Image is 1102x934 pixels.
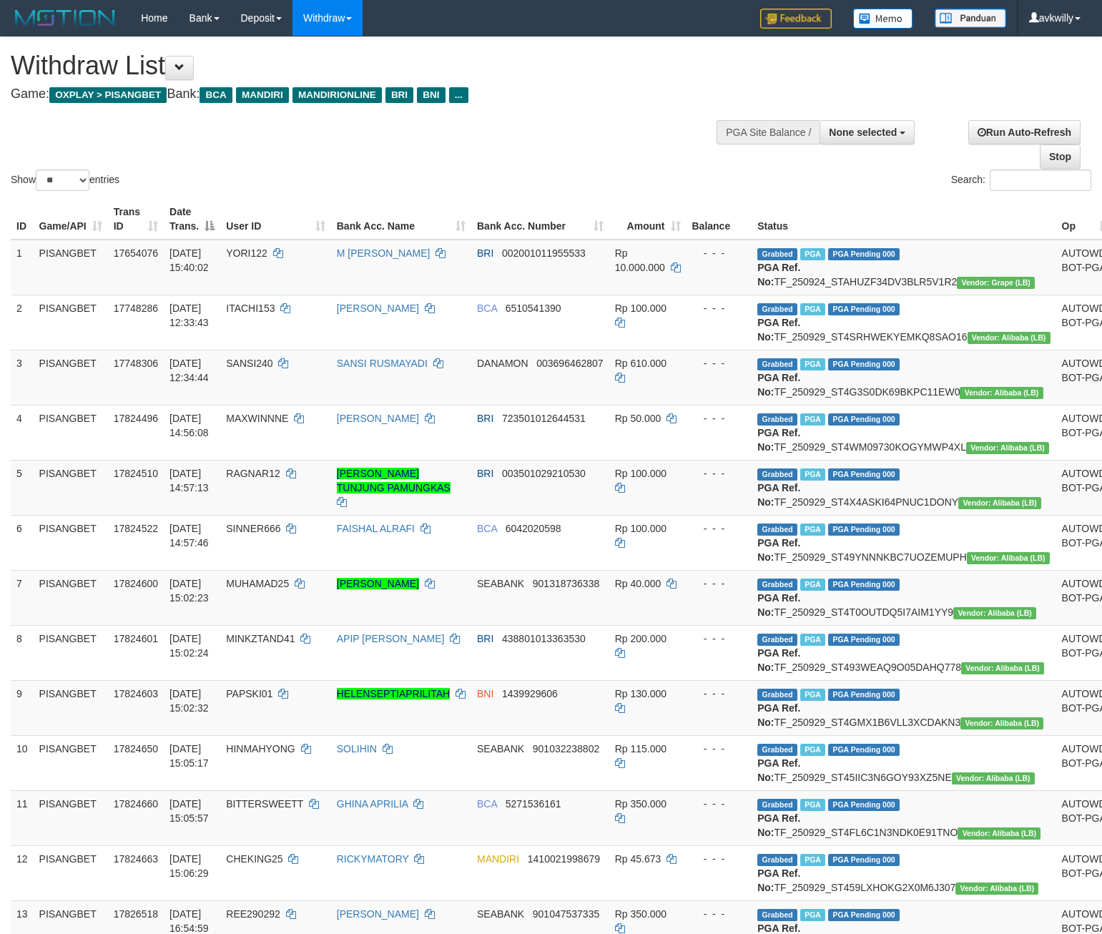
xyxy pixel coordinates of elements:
[800,413,825,426] span: Marked by avksona
[502,413,586,424] span: Copy 723501012644531 to clipboard
[828,909,900,921] span: PGA Pending
[417,87,445,103] span: BNI
[615,798,666,810] span: Rp 350.000
[226,413,288,424] span: MAXWINNNE
[752,199,1056,240] th: Status
[477,523,497,534] span: BCA
[752,350,1056,405] td: TF_250929_ST4G3S0DK69BKPC11EW0
[828,579,900,591] span: PGA Pending
[236,87,289,103] span: MANDIRI
[506,798,561,810] span: Copy 5271536161 to clipboard
[692,301,747,315] div: - - -
[757,702,800,728] b: PGA Ref. No:
[757,867,800,893] b: PGA Ref. No:
[757,579,797,591] span: Grabbed
[477,798,497,810] span: BCA
[337,303,419,314] a: [PERSON_NAME]
[200,87,232,103] span: BCA
[502,468,586,479] span: Copy 003501029210530 to clipboard
[114,413,158,424] span: 17824496
[952,772,1035,785] span: Vendor URL: https://dashboard.q2checkout.com/secure
[820,120,915,144] button: None selected
[114,303,158,314] span: 17748286
[752,790,1056,845] td: TF_250929_ST4FL6C1N3NDK0E91TNO
[169,908,209,934] span: [DATE] 16:54:59
[757,909,797,921] span: Grabbed
[828,248,900,260] span: PGA Pending
[687,199,752,240] th: Balance
[226,303,275,314] span: ITACHI153
[502,633,586,644] span: Copy 438801013363530 to clipboard
[169,633,209,659] span: [DATE] 15:02:24
[800,579,825,591] span: Marked by avksona
[34,845,108,900] td: PISANGBET
[757,482,800,508] b: PGA Ref. No:
[752,460,1056,515] td: TF_250929_ST4X4ASKI64PNUC1DONY
[615,358,666,369] span: Rp 610.000
[757,854,797,866] span: Grabbed
[800,248,825,260] span: Marked by avkvina
[800,854,825,866] span: Marked by avksona
[34,199,108,240] th: Game/API: activate to sort column ascending
[114,908,158,920] span: 17826518
[34,295,108,350] td: PISANGBET
[615,908,666,920] span: Rp 350.000
[692,411,747,426] div: - - -
[114,578,158,589] span: 17824600
[11,845,34,900] td: 12
[800,468,825,481] span: Marked by avksona
[961,662,1044,674] span: Vendor URL: https://dashboard.q2checkout.com/secure
[169,303,209,328] span: [DATE] 12:33:43
[337,853,409,865] a: RICKYMATORY
[449,87,468,103] span: ...
[337,358,428,369] a: SANSI RUSMAYADI
[800,799,825,811] span: Marked by avksona
[164,199,220,240] th: Date Trans.: activate to sort column descending
[757,799,797,811] span: Grabbed
[692,852,747,866] div: - - -
[800,358,825,370] span: Marked by avksona
[169,247,209,273] span: [DATE] 15:40:02
[471,199,609,240] th: Bank Acc. Number: activate to sort column ascending
[828,689,900,701] span: PGA Pending
[169,853,209,879] span: [DATE] 15:06:29
[114,247,158,259] span: 17654076
[800,744,825,756] span: Marked by avksona
[1040,144,1081,169] a: Stop
[615,578,661,589] span: Rp 40.000
[692,356,747,370] div: - - -
[828,413,900,426] span: PGA Pending
[760,9,832,29] img: Feedback.jpg
[49,87,167,103] span: OXPLAY > PISANGBET
[477,908,524,920] span: SEABANK
[226,688,272,699] span: PAPSKI01
[757,413,797,426] span: Grabbed
[828,744,900,756] span: PGA Pending
[692,466,747,481] div: - - -
[34,240,108,295] td: PISANGBET
[34,790,108,845] td: PISANGBET
[506,523,561,534] span: Copy 6042020598 to clipboard
[752,845,1056,900] td: TF_250929_ST459LXHOKG2X0M6J307
[757,303,797,315] span: Grabbed
[169,798,209,824] span: [DATE] 15:05:57
[757,427,800,453] b: PGA Ref. No:
[615,853,661,865] span: Rp 45.673
[114,633,158,644] span: 17824601
[615,633,666,644] span: Rp 200.000
[226,798,303,810] span: BITTERSWEETT
[717,120,820,144] div: PGA Site Balance /
[752,515,1056,570] td: TF_250929_ST49YNNNKBC7UOZEMUPH
[114,688,158,699] span: 17824603
[757,317,800,343] b: PGA Ref. No:
[114,743,158,754] span: 17824650
[752,570,1056,625] td: TF_250929_ST4T0OUTDQ5I7AIM1YY9
[226,523,280,534] span: SINNER666
[292,87,382,103] span: MANDIRIONLINE
[337,908,419,920] a: [PERSON_NAME]
[337,468,451,493] a: [PERSON_NAME] TUNJUNG PAMUNGKAS
[169,358,209,383] span: [DATE] 12:34:44
[960,717,1043,729] span: Vendor URL: https://dashboard.q2checkout.com/secure
[966,442,1049,454] span: Vendor URL: https://dashboard.q2checkout.com/secure
[935,9,1006,28] img: panduan.png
